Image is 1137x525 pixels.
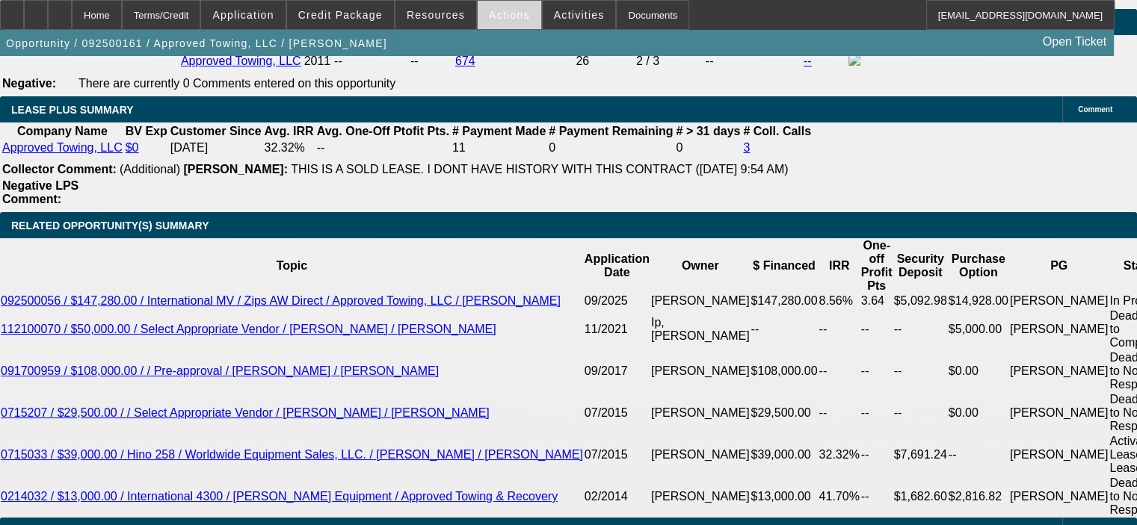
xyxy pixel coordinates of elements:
[584,476,650,518] td: 02/2014
[893,476,948,518] td: $1,682.60
[264,140,315,155] td: 32.32%
[78,77,395,90] span: There are currently 0 Comments entered on this opportunity
[126,125,167,137] b: BV Exp
[650,308,751,350] td: Ip, [PERSON_NAME]
[848,54,860,66] img: facebook-icon.png
[893,350,948,392] td: --
[1037,29,1112,55] a: Open Ticket
[860,476,893,518] td: --
[860,434,893,476] td: --
[584,392,650,434] td: 07/2015
[948,308,1009,350] td: $5,000.00
[893,238,948,293] th: Security Deposit
[1,406,490,419] a: 0715207 / $29,500.00 / / Select Appropriate Vendor / [PERSON_NAME] / [PERSON_NAME]
[636,55,703,68] div: 2 / 3
[6,37,387,49] span: Opportunity / 092500161 / Approved Towing, LLC / [PERSON_NAME]
[650,350,751,392] td: [PERSON_NAME]
[1,294,561,307] a: 092500056 / $147,280.00 / International MV / Zips AW Direct / Approved Towing, LLC / [PERSON_NAME]
[584,434,650,476] td: 07/2015
[676,125,740,137] b: # > 31 days
[407,9,465,21] span: Resources
[893,293,948,308] td: $5,092.98
[584,293,650,308] td: 09/2025
[452,140,546,155] td: 11
[584,238,650,293] th: Application Date
[1009,308,1109,350] td: [PERSON_NAME]
[675,140,741,155] td: 0
[948,350,1009,392] td: $0.00
[549,125,673,137] b: # Payment Remaining
[316,140,450,155] td: --
[1,490,558,503] a: 0214032 / $13,000.00 / International 4300 / [PERSON_NAME] Equipment / Approved Towing & Recovery
[1009,392,1109,434] td: [PERSON_NAME]
[818,392,860,434] td: --
[11,104,134,116] span: LEASE PLUS SUMMARY
[265,125,314,137] b: Avg. IRR
[1009,238,1109,293] th: PG
[948,293,1009,308] td: $14,928.00
[2,77,56,90] b: Negative:
[317,125,449,137] b: Avg. One-Off Ptofit Pts.
[452,125,546,137] b: # Payment Made
[948,434,1009,476] td: --
[650,476,751,518] td: [PERSON_NAME]
[554,9,605,21] span: Activities
[804,55,812,67] a: --
[2,179,78,205] b: Negative LPS Comment:
[584,350,650,392] td: 09/2017
[818,434,860,476] td: 32.32%
[818,308,860,350] td: --
[183,163,288,175] b: [PERSON_NAME]:
[818,350,860,392] td: --
[489,9,530,21] span: Actions
[860,238,893,293] th: One-off Profit Pts
[893,392,948,434] td: --
[750,350,818,392] td: $108,000.00
[743,125,811,137] b: # Coll. Calls
[548,140,674,155] td: 0
[1,323,496,335] a: 112100070 / $50,000.00 / Select Appropriate Vendor / [PERSON_NAME] / [PERSON_NAME]
[860,308,893,350] td: --
[11,220,209,232] span: RELATED OPPORTUNITY(S) SUMMARY
[650,392,751,434] td: [PERSON_NAME]
[750,308,818,350] td: --
[478,1,541,29] button: Actions
[170,125,262,137] b: Customer Since
[1009,476,1109,518] td: [PERSON_NAME]
[1009,350,1109,392] td: [PERSON_NAME]
[948,476,1009,518] td: $2,816.82
[126,141,139,154] a: $0
[584,308,650,350] td: 11/2021
[743,141,750,154] a: 3
[303,53,332,69] td: 2011
[576,55,632,68] div: 26
[291,163,788,175] span: THIS IS A SOLD LEASE. I DONT HAVE HISTORY WITH THIS CONTRACT ([DATE] 9:54 AM)
[1009,434,1109,476] td: [PERSON_NAME]
[1078,105,1112,114] span: Comment
[750,238,818,293] th: $ Financed
[860,392,893,434] td: --
[705,53,801,69] td: --
[212,9,274,21] span: Application
[17,125,108,137] b: Company Name
[860,293,893,308] td: 3.64
[750,392,818,434] td: $29,500.00
[395,1,476,29] button: Resources
[948,392,1009,434] td: $0.00
[818,238,860,293] th: IRR
[543,1,616,29] button: Activities
[1009,293,1109,308] td: [PERSON_NAME]
[1,448,583,461] a: 0715033 / $39,000.00 / Hino 258 / Worldwide Equipment Sales, LLC. / [PERSON_NAME] / [PERSON_NAME]
[893,434,948,476] td: $7,691.24
[2,141,123,154] a: Approved Towing, LLC
[287,1,394,29] button: Credit Package
[2,163,117,175] b: Collector Comment:
[650,434,751,476] td: [PERSON_NAME]
[650,238,751,293] th: Owner
[170,140,262,155] td: [DATE]
[410,53,453,69] td: --
[750,476,818,518] td: $13,000.00
[120,163,180,175] span: (Additional)
[650,293,751,308] td: [PERSON_NAME]
[201,1,285,29] button: Application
